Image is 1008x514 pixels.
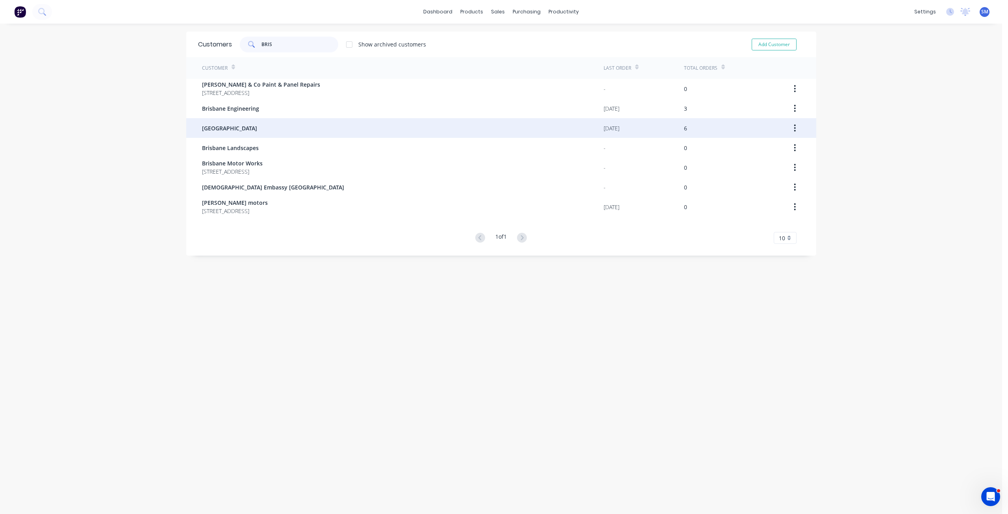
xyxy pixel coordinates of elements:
img: Factory [14,6,26,18]
div: Total Orders [684,65,717,72]
div: - [604,163,606,172]
div: Customer [202,65,228,72]
div: Customers [198,40,232,49]
div: Show archived customers [358,40,426,48]
span: [DEMOGRAPHIC_DATA] Embassy [GEOGRAPHIC_DATA] [202,183,344,191]
div: 3 [684,104,687,113]
div: 1 of 1 [495,232,507,244]
span: [STREET_ADDRESS] [202,89,320,97]
div: - [604,85,606,93]
div: productivity [545,6,583,18]
span: [PERSON_NAME] motors [202,199,268,207]
div: 0 [684,203,687,211]
div: - [604,183,606,191]
input: Search customers... [261,37,338,52]
div: - [604,144,606,152]
button: Add Customer [752,39,797,50]
iframe: Intercom live chat [981,487,1000,506]
div: products [456,6,487,18]
div: [DATE] [604,203,619,211]
span: Brisbane Motor Works [202,159,263,167]
div: 6 [684,124,687,132]
span: SM [981,8,988,15]
span: 10 [779,234,785,242]
div: settings [910,6,940,18]
div: [DATE] [604,104,619,113]
span: [GEOGRAPHIC_DATA] [202,124,257,132]
div: Last Order [604,65,631,72]
a: dashboard [419,6,456,18]
span: [STREET_ADDRESS] [202,167,263,176]
div: 0 [684,85,687,93]
div: sales [487,6,509,18]
div: 0 [684,183,687,191]
span: Brisbane Landscapes [202,144,259,152]
span: [PERSON_NAME] & Co Paint & Panel Repairs [202,80,320,89]
div: purchasing [509,6,545,18]
div: 0 [684,163,687,172]
div: [DATE] [604,124,619,132]
div: 0 [684,144,687,152]
span: Brisbane Engineering [202,104,259,113]
span: [STREET_ADDRESS] [202,207,268,215]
